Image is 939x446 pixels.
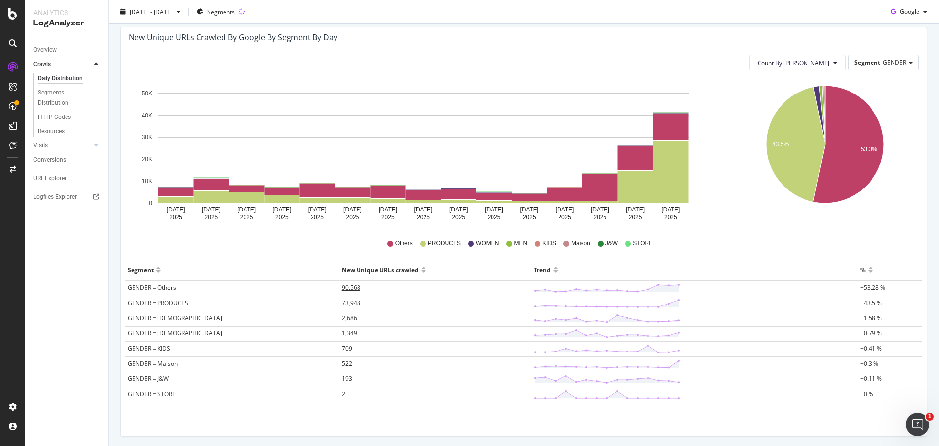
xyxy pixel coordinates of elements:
[128,390,176,398] span: GENDER = STORE
[129,78,718,225] svg: A chart.
[883,58,906,67] span: GENDER
[860,329,882,337] span: +0.79 %
[488,214,501,221] text: 2025
[476,239,499,248] span: WOMEN
[202,206,221,213] text: [DATE]
[207,7,235,16] span: Segments
[342,375,352,383] span: 193
[758,59,829,67] span: Count By Day
[33,173,101,184] a: URL Explorer
[38,112,101,122] a: HTTP Codes
[142,112,152,119] text: 40K
[633,239,653,248] span: STORE
[900,7,919,16] span: Google
[169,214,182,221] text: 2025
[130,7,173,16] span: [DATE] - [DATE]
[556,206,574,213] text: [DATE]
[558,214,571,221] text: 2025
[379,206,397,213] text: [DATE]
[534,262,551,278] div: Trend
[342,299,360,307] span: 73,948
[749,55,846,70] button: Count By [PERSON_NAME]
[38,126,65,137] div: Resources
[906,413,929,436] iframe: Intercom live chat
[626,206,645,213] text: [DATE]
[417,214,430,221] text: 2025
[342,262,419,278] div: New Unique URLs crawled
[205,214,218,221] text: 2025
[33,18,100,29] div: LogAnalyzer
[428,239,461,248] span: PRODUCTS
[342,314,357,322] span: 2,686
[33,45,101,55] a: Overview
[38,73,83,84] div: Daily Distribution
[33,59,91,70] a: Crawls
[664,214,677,221] text: 2025
[342,359,352,368] span: 522
[273,206,291,213] text: [DATE]
[128,359,178,368] span: GENDER = Maison
[342,344,352,352] span: 709
[381,214,395,221] text: 2025
[605,239,618,248] span: J&W
[38,112,71,122] div: HTTP Codes
[33,141,48,151] div: Visits
[860,262,866,278] div: %
[308,206,327,213] text: [DATE]
[128,299,188,307] span: GENDER = PRODUCTS
[237,206,256,213] text: [DATE]
[38,126,101,137] a: Resources
[593,214,606,221] text: 2025
[926,413,934,421] span: 1
[860,146,877,153] text: 53.3%
[860,390,873,398] span: +0 %
[38,88,101,108] a: Segments Distribution
[33,173,67,184] div: URL Explorer
[33,155,101,165] a: Conversions
[887,4,931,20] button: Google
[342,329,357,337] span: 1,349
[772,141,789,148] text: 43.5%
[346,214,359,221] text: 2025
[542,239,556,248] span: KIDS
[449,206,468,213] text: [DATE]
[38,73,101,84] a: Daily Distribution
[149,200,152,207] text: 0
[128,314,222,322] span: GENDER = [DEMOGRAPHIC_DATA]
[33,192,77,202] div: Logfiles Explorer
[275,214,289,221] text: 2025
[33,155,66,165] div: Conversions
[343,206,362,213] text: [DATE]
[33,141,91,151] a: Visits
[33,45,57,55] div: Overview
[38,88,92,108] div: Segments Distribution
[128,344,170,352] span: GENDER = KIDS
[860,375,882,383] span: +0.11 %
[142,134,152,141] text: 30K
[452,214,465,221] text: 2025
[520,206,538,213] text: [DATE]
[167,206,185,213] text: [DATE]
[33,8,100,18] div: Analytics
[142,156,152,163] text: 20K
[485,206,503,213] text: [DATE]
[661,206,680,213] text: [DATE]
[129,32,337,42] div: New Unique URLs crawled by google by Segment by Day
[860,314,882,322] span: +1.58 %
[142,178,152,185] text: 10K
[128,283,176,292] span: GENDER = Others
[860,299,882,307] span: +43.5 %
[128,329,222,337] span: GENDER = [DEMOGRAPHIC_DATA]
[342,283,360,292] span: 90,568
[733,78,917,225] svg: A chart.
[33,192,101,202] a: Logfiles Explorer
[193,4,239,20] button: Segments
[414,206,433,213] text: [DATE]
[311,214,324,221] text: 2025
[854,58,880,67] span: Segment
[860,359,878,368] span: +0.3 %
[342,390,345,398] span: 2
[523,214,536,221] text: 2025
